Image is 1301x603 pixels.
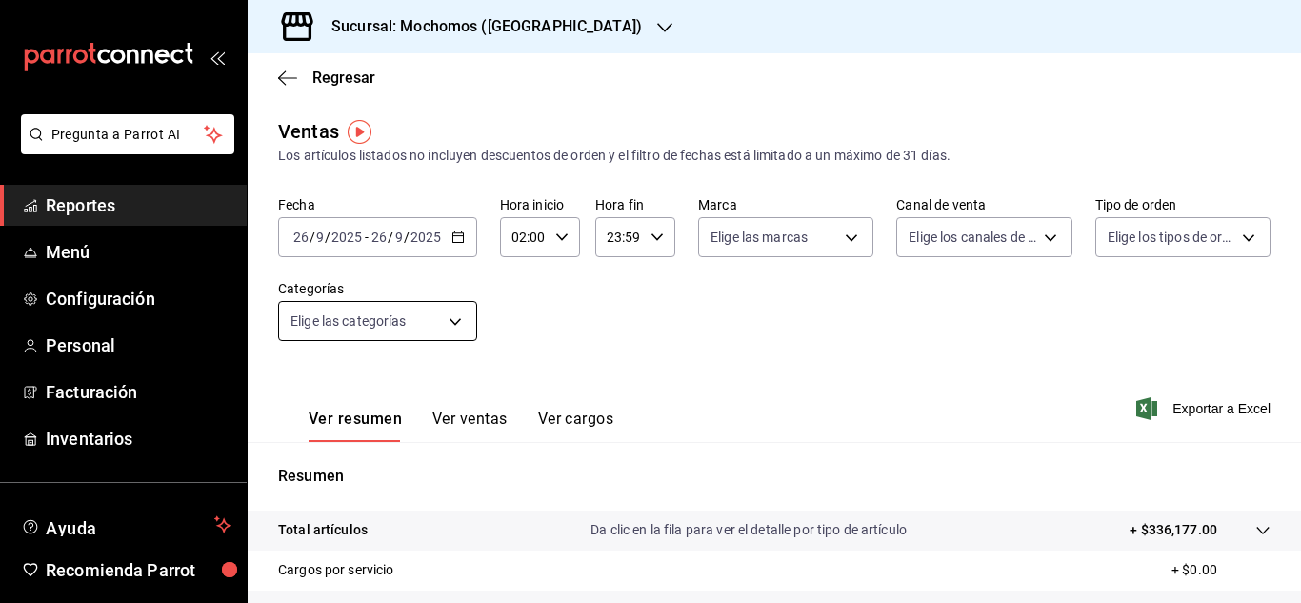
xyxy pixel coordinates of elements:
[278,282,477,295] label: Categorías
[278,117,339,146] div: Ventas
[13,138,234,158] a: Pregunta a Parrot AI
[1095,198,1271,211] label: Tipo de orden
[278,198,477,211] label: Fecha
[46,332,231,358] span: Personal
[595,198,675,211] label: Hora fin
[388,230,393,245] span: /
[1130,520,1217,540] p: + $336,177.00
[394,230,404,245] input: --
[330,230,363,245] input: ----
[46,192,231,218] span: Reportes
[1140,397,1271,420] button: Exportar a Excel
[46,557,231,583] span: Recomienda Parrot
[278,560,394,580] p: Cargos por servicio
[309,410,402,442] button: Ver resumen
[538,410,614,442] button: Ver cargos
[1108,228,1235,247] span: Elige los tipos de orden
[711,228,808,247] span: Elige las marcas
[46,286,231,312] span: Configuración
[365,230,369,245] span: -
[432,410,508,442] button: Ver ventas
[590,520,907,540] p: Da clic en la fila para ver el detalle por tipo de artículo
[21,114,234,154] button: Pregunta a Parrot AI
[46,513,207,536] span: Ayuda
[210,50,225,65] button: open_drawer_menu
[404,230,410,245] span: /
[290,312,407,331] span: Elige las categorías
[292,230,310,245] input: --
[500,198,580,211] label: Hora inicio
[278,465,1271,488] p: Resumen
[46,426,231,452] span: Inventarios
[698,198,873,211] label: Marca
[370,230,388,245] input: --
[325,230,330,245] span: /
[348,120,371,144] img: Tooltip marker
[310,230,315,245] span: /
[410,230,442,245] input: ----
[909,228,1036,247] span: Elige los canales de venta
[896,198,1071,211] label: Canal de venta
[46,239,231,265] span: Menú
[315,230,325,245] input: --
[278,69,375,87] button: Regresar
[46,379,231,405] span: Facturación
[1171,560,1271,580] p: + $0.00
[51,125,205,145] span: Pregunta a Parrot AI
[312,69,375,87] span: Regresar
[309,410,613,442] div: navigation tabs
[316,15,642,38] h3: Sucursal: Mochomos ([GEOGRAPHIC_DATA])
[278,146,1271,166] div: Los artículos listados no incluyen descuentos de orden y el filtro de fechas está limitado a un m...
[278,520,368,540] p: Total artículos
